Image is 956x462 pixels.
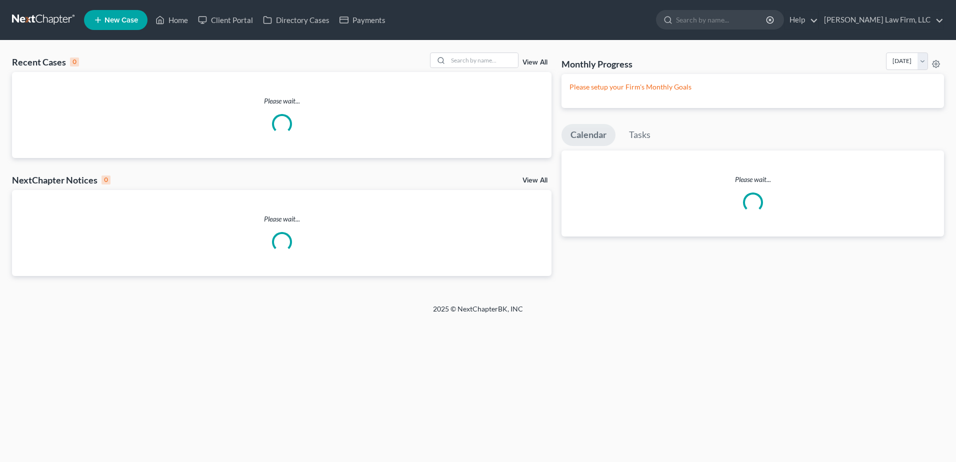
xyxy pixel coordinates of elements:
a: [PERSON_NAME] Law Firm, LLC [819,11,943,29]
a: Tasks [620,124,659,146]
div: NextChapter Notices [12,174,110,186]
a: View All [522,177,547,184]
p: Please setup your Firm's Monthly Goals [569,82,936,92]
a: Client Portal [193,11,258,29]
a: Directory Cases [258,11,334,29]
a: View All [522,59,547,66]
div: 2025 © NextChapterBK, INC [193,304,763,322]
div: Recent Cases [12,56,79,68]
a: Payments [334,11,390,29]
p: Please wait... [12,96,551,106]
a: Home [150,11,193,29]
input: Search by name... [676,10,767,29]
h3: Monthly Progress [561,58,632,70]
a: Help [784,11,818,29]
a: Calendar [561,124,615,146]
span: New Case [104,16,138,24]
input: Search by name... [448,53,518,67]
p: Please wait... [12,214,551,224]
div: 0 [70,57,79,66]
p: Please wait... [561,174,944,184]
div: 0 [101,175,110,184]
